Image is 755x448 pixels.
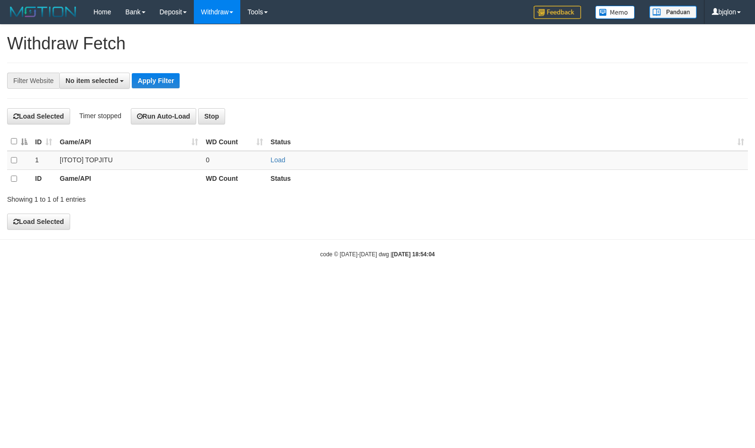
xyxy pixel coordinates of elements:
[59,73,130,89] button: No item selected
[198,108,225,124] button: Stop
[271,156,285,164] a: Load
[267,132,748,151] th: Status: activate to sort column ascending
[31,151,56,170] td: 1
[132,73,180,88] button: Apply Filter
[392,251,435,258] strong: [DATE] 18:54:04
[31,132,56,151] th: ID: activate to sort column ascending
[202,132,267,151] th: WD Count: activate to sort column ascending
[595,6,635,19] img: Button%20Memo.svg
[56,169,202,188] th: Game/API
[7,108,70,124] button: Load Selected
[79,112,121,120] span: Timer stopped
[202,169,267,188] th: WD Count
[7,191,308,204] div: Showing 1 to 1 of 1 entries
[7,214,70,230] button: Load Selected
[267,169,748,188] th: Status
[320,251,435,258] small: code © [DATE]-[DATE] dwg |
[65,77,118,84] span: No item selected
[31,169,56,188] th: ID
[7,5,79,19] img: MOTION_logo.png
[534,6,581,19] img: Feedback.jpg
[649,6,697,19] img: panduan.png
[7,73,59,89] div: Filter Website
[131,108,197,124] button: Run Auto-Load
[56,132,202,151] th: Game/API: activate to sort column ascending
[56,151,202,170] td: [ITOTO] TOPJITU
[7,34,748,53] h1: Withdraw Fetch
[206,156,209,164] span: 0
